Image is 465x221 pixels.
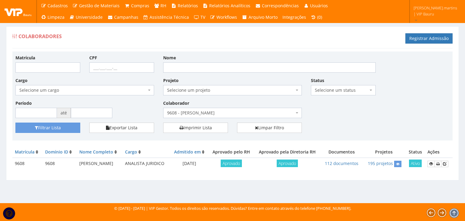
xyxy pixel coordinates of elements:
[414,5,457,17] span: [PERSON_NAME].martins | VIP Bauru
[221,160,242,167] span: Aprovado
[249,14,278,20] span: Arquivo Morto
[89,123,154,133] button: Exportar Lista
[163,108,302,118] span: 9608 - JULIA FERNANDES BICUDO
[79,3,120,8] span: Gestão de Materiais
[38,12,67,23] a: Limpeza
[311,78,324,84] label: Status
[325,160,358,166] a: 112 documentos
[5,7,32,16] img: logo
[114,206,351,211] div: © [DATE] - [DATE] | VIP Gestor. Todos os direitos são reservados. Dúvidas? Entre em contato atrav...
[105,12,141,23] a: Campanhas
[15,55,35,61] label: Matrícula
[167,87,294,93] span: Selecione um projeto
[409,160,422,167] span: Ativo
[310,3,328,8] span: Usuários
[209,3,250,8] span: Relatórios Analíticos
[277,160,298,167] span: Aprovado
[123,158,170,170] td: ANALISTA JURIDICO
[15,123,80,133] button: Filtrar Lista
[15,85,154,95] span: Selecione um cargo
[79,149,113,155] a: Nome Completo
[48,14,64,20] span: Limpeza
[89,55,97,61] label: CPF
[163,55,176,61] label: Nome
[150,14,189,20] span: Assistência Técnica
[280,12,308,23] a: Integrações
[18,33,62,40] span: Colaboradores
[125,149,137,155] a: Cargo
[239,12,280,23] a: Arquivo Morto
[76,14,103,20] span: Universidade
[15,78,28,84] label: Cargo
[405,33,453,44] a: Registrar Admissão
[77,158,123,170] td: [PERSON_NAME]
[216,14,237,20] span: Workflows
[163,78,179,84] label: Projeto
[362,147,406,158] th: Projetos
[368,160,393,166] a: 195 projetos
[141,12,192,23] a: Assistência Técnica
[163,85,302,95] span: Selecione um projeto
[43,158,77,170] td: 9608
[311,85,376,95] span: Selecione um status
[15,149,35,155] a: Matrícula
[131,3,149,8] span: Compras
[208,147,254,158] th: Aprovado pelo RH
[89,62,154,73] input: ___.___.___-__
[425,147,453,158] th: Ações
[308,12,325,23] a: (0)
[114,14,138,20] span: Campanhas
[191,12,208,23] a: TV
[208,12,240,23] a: Workflows
[262,3,299,8] span: Correspondências
[282,14,306,20] span: Integrações
[321,147,362,158] th: Documentos
[45,149,68,155] a: Domínio ID
[12,158,43,170] td: 9608
[48,3,68,8] span: Cadastros
[254,147,321,158] th: Aprovado pela Diretoria RH
[19,87,147,93] span: Selecione um cargo
[15,100,32,106] label: Período
[163,123,228,133] a: Imprimir Lista
[67,12,105,23] a: Universidade
[317,14,322,20] span: (0)
[237,123,302,133] a: Limpar Filtro
[315,87,368,93] span: Selecione um status
[200,14,205,20] span: TV
[57,108,71,118] span: até
[167,110,294,116] span: 9608 - JULIA FERNANDES BICUDO
[163,100,189,106] label: Colaborador
[174,149,201,155] a: Admitido em
[405,147,425,158] th: Status
[178,3,198,8] span: Relatórios
[160,3,166,8] span: RH
[170,158,208,170] td: [DATE]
